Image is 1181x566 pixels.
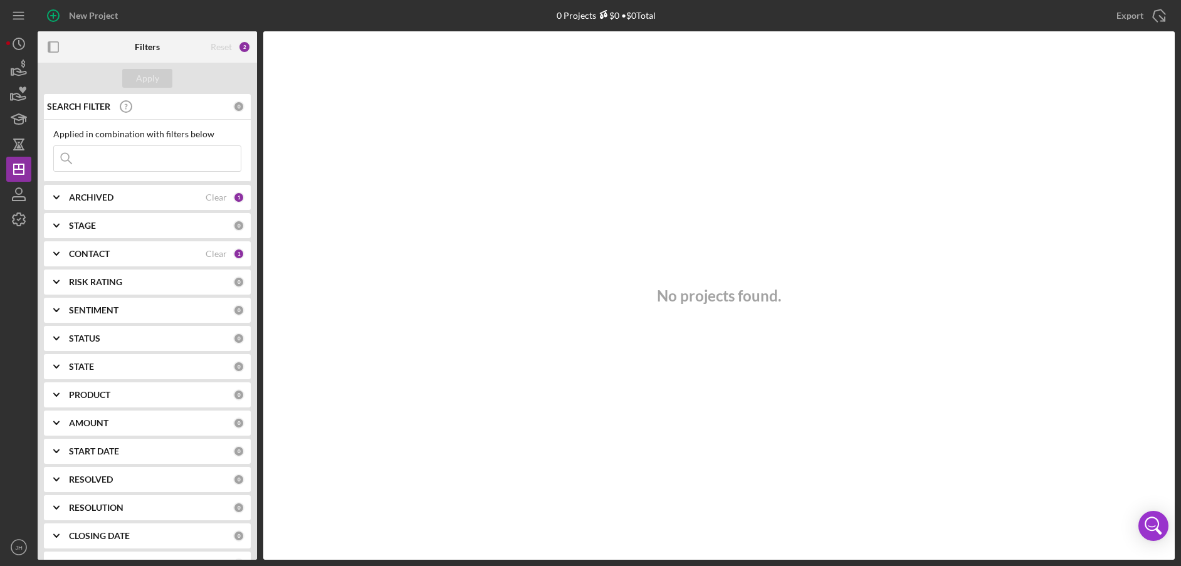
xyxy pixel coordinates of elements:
div: 0 [233,220,244,231]
h3: No projects found. [657,287,781,305]
div: Apply [136,69,159,88]
b: CLOSING DATE [69,531,130,541]
b: RESOLVED [69,474,113,485]
b: RISK RATING [69,277,122,287]
b: CONTACT [69,249,110,259]
button: Apply [122,69,172,88]
div: New Project [69,3,118,28]
b: SEARCH FILTER [47,102,110,112]
b: ARCHIVED [69,192,113,202]
div: 0 [233,361,244,372]
b: AMOUNT [69,418,108,428]
div: 0 [233,276,244,288]
div: 0 [233,333,244,344]
button: New Project [38,3,130,28]
div: 1 [233,248,244,259]
div: 0 [233,417,244,429]
div: 0 [233,305,244,316]
b: RESOLUTION [69,503,123,513]
div: 0 [233,101,244,112]
div: 0 [233,389,244,401]
div: 0 [233,446,244,457]
text: JH [15,544,23,551]
b: STATUS [69,333,100,343]
div: 2 [238,41,251,53]
b: STATE [69,362,94,372]
div: $0 [596,10,619,21]
div: Export [1116,3,1143,28]
b: START DATE [69,446,119,456]
div: Clear [206,249,227,259]
div: Applied in combination with filters below [53,129,241,139]
b: PRODUCT [69,390,110,400]
button: JH [6,535,31,560]
b: SENTIMENT [69,305,118,315]
b: STAGE [69,221,96,231]
button: Export [1104,3,1175,28]
div: 1 [233,192,244,203]
div: Open Intercom Messenger [1138,511,1168,541]
b: Filters [135,42,160,52]
div: 0 Projects • $0 Total [557,10,656,21]
div: Clear [206,192,227,202]
div: 0 [233,502,244,513]
div: Reset [211,42,232,52]
div: 0 [233,530,244,542]
div: 0 [233,474,244,485]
